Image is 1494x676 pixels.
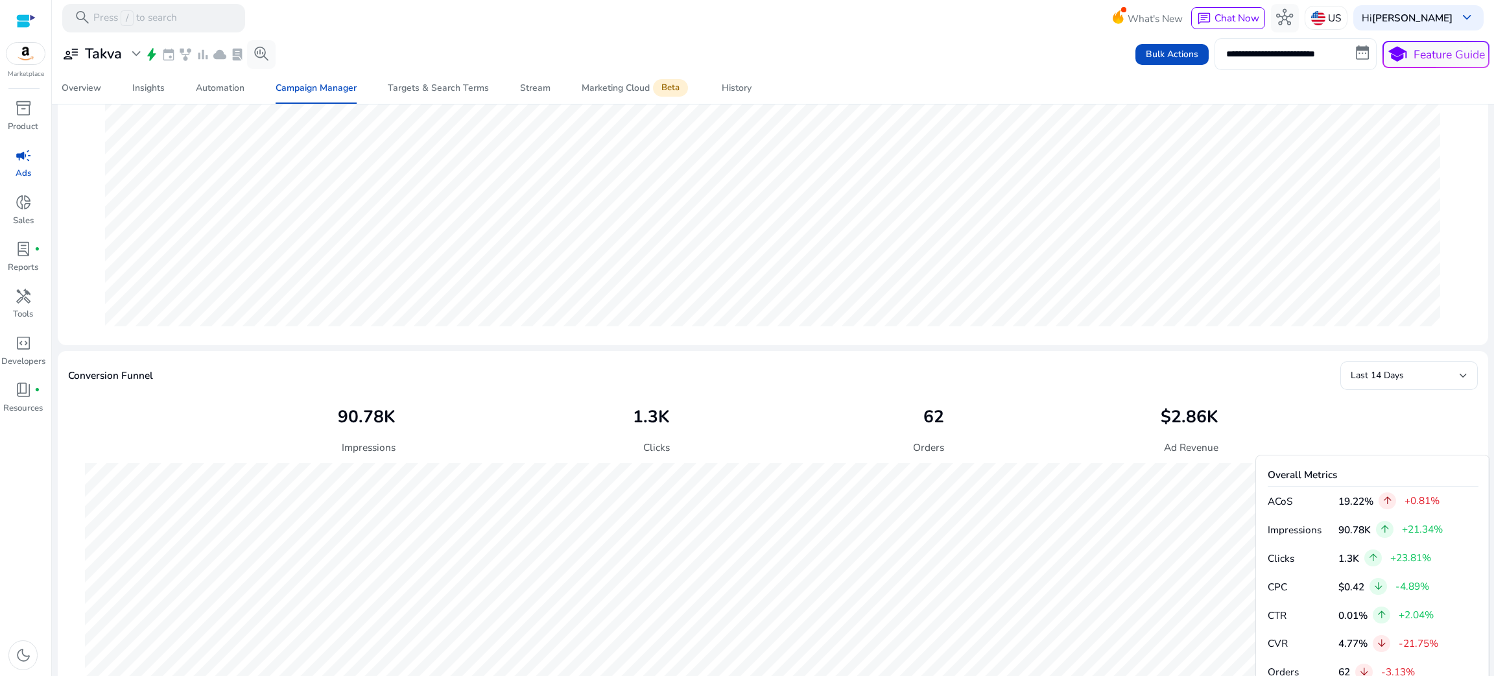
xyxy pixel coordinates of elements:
[15,194,32,211] span: donut_small
[1328,6,1341,29] p: US
[1338,608,1368,623] p: 0.01%
[1395,581,1429,591] p: -4.89%
[342,440,396,455] p: Impressions
[520,84,551,93] div: Stream
[1458,9,1475,26] span: keyboard_arrow_down
[1338,494,1373,509] p: 19.22%
[178,47,193,62] span: family_history
[196,47,210,62] span: bar_chart
[1311,11,1325,25] img: us.svg
[1387,44,1408,65] span: school
[1390,553,1431,562] p: +23.81%
[1268,579,1333,594] p: CPC
[1338,522,1371,537] p: 90.78K
[1276,9,1293,26] span: hub
[62,84,101,93] div: Overview
[93,10,177,26] p: Press to search
[145,47,159,62] span: bolt
[74,9,91,26] span: search
[1399,638,1438,648] p: -21.75%
[1268,522,1333,537] p: Impressions
[1376,638,1388,649] span: arrow_downward
[1402,524,1443,534] p: +21.34%
[128,45,145,62] span: expand_more
[1372,11,1452,25] b: [PERSON_NAME]
[132,84,165,93] div: Insights
[161,47,176,62] span: event
[15,335,32,352] span: code_blocks
[1379,524,1391,535] span: arrow_upward
[1405,496,1440,505] p: +0.81%
[213,47,227,62] span: cloud
[121,10,133,26] span: /
[230,47,244,62] span: lab_profile
[15,241,32,258] span: lab_profile
[6,43,45,64] img: amazon.svg
[13,215,34,228] p: Sales
[85,45,122,62] h3: Takva
[1128,7,1183,30] span: What's New
[276,84,357,93] div: Campaign Manager
[1362,13,1452,23] p: Hi
[722,84,752,93] div: History
[653,79,688,97] span: Beta
[338,407,396,428] h2: 90.78K
[1338,551,1359,566] p: 1.3K
[15,100,32,117] span: inventory_2
[3,402,43,415] p: Resources
[388,84,489,93] div: Targets & Search Terms
[1414,46,1485,63] p: Feature Guide
[15,147,32,164] span: campaign
[253,45,270,62] span: search_insights
[1382,495,1393,507] span: arrow_upward
[1268,494,1333,509] p: ACoS
[1,356,45,368] p: Developers
[1197,12,1211,26] span: chat
[633,407,670,428] h2: 1.3K
[1146,47,1198,61] span: Bulk Actions
[1135,44,1209,65] button: Bulk Actions
[247,40,276,69] button: search_insights
[1268,467,1478,482] p: Overall Metrics
[1268,551,1333,566] p: Clicks
[62,45,79,62] span: user_attributes
[913,440,944,455] p: Orders
[34,247,40,252] span: fiber_manual_record
[15,288,32,305] span: handyman
[643,440,670,455] p: Clicks
[1271,4,1299,32] button: hub
[1268,608,1333,623] p: CTR
[1373,581,1384,592] span: arrow_downward
[1376,609,1388,621] span: arrow_upward
[923,407,944,428] h2: 62
[582,82,691,94] div: Marketing Cloud
[1338,636,1368,651] p: 4.77%
[8,69,44,79] p: Marketplace
[34,387,40,393] span: fiber_manual_record
[15,381,32,398] span: book_4
[1382,41,1489,68] button: schoolFeature Guide
[15,647,32,664] span: dark_mode
[1338,579,1364,594] p: $0.42
[1215,11,1259,25] span: Chat Now
[13,308,33,321] p: Tools
[16,167,31,180] p: Ads
[1368,552,1379,564] span: arrow_upward
[1161,407,1218,428] h2: $2.86K
[8,121,38,134] p: Product
[1399,610,1434,620] p: +2.04%
[1191,7,1264,29] button: chatChat Now
[1351,369,1404,381] span: Last 14 Days
[1164,440,1218,455] p: Ad Revenue
[1268,636,1333,651] p: CVR
[8,261,38,274] p: Reports
[196,84,244,93] div: Automation
[68,370,153,381] h5: Conversion Funnel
